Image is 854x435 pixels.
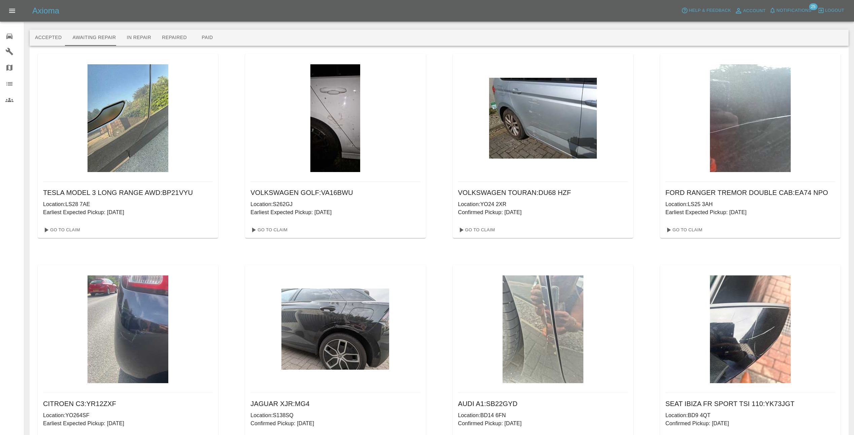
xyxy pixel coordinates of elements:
[250,208,420,216] p: Earliest Expected Pickup: [DATE]
[250,411,420,420] p: Location: S138SQ
[192,30,223,46] button: Paid
[250,187,420,198] h6: VOLKSWAGEN GOLF : VA16BWU
[43,411,213,420] p: Location: YO264SF
[250,398,420,409] h6: JAGUAR XJR : MG4
[157,30,192,46] button: Repaired
[43,200,213,208] p: Location: LS28 7AE
[43,398,213,409] h6: CITROEN C3 : YR12ZXF
[32,5,59,16] h5: Axioma
[122,30,157,46] button: In Repair
[767,5,813,16] button: Notifications
[663,225,704,235] a: Go To Claim
[816,5,846,16] button: Logout
[665,411,835,420] p: Location: BD9 4QT
[458,187,628,198] h6: VOLKSWAGEN TOURAN : DU68 HZF
[809,3,817,10] span: 25
[665,200,835,208] p: Location: LS25 3AH
[43,187,213,198] h6: TESLA MODEL 3 LONG RANGE AWD : BP21VYU
[4,3,20,19] button: Open drawer
[458,420,628,428] p: Confirmed Pickup: [DATE]
[455,225,497,235] a: Go To Claim
[458,411,628,420] p: Location: BD14 6FN
[43,420,213,428] p: Earliest Expected Pickup: [DATE]
[458,208,628,216] p: Confirmed Pickup: [DATE]
[458,200,628,208] p: Location: YO24 2XR
[733,5,767,16] a: Account
[680,5,732,16] button: Help & Feedback
[67,30,121,46] button: Awaiting Repair
[250,200,420,208] p: Location: S262GJ
[777,7,812,14] span: Notifications
[40,225,82,235] a: Go To Claim
[665,187,835,198] h6: FORD RANGER TREMOR DOUBLE CAB : EA74 NPO
[30,30,67,46] button: Accepted
[248,225,289,235] a: Go To Claim
[665,398,835,409] h6: SEAT IBIZA FR SPORT TSI 110 : YK73JGT
[743,7,766,15] span: Account
[665,208,835,216] p: Earliest Expected Pickup: [DATE]
[43,208,213,216] p: Earliest Expected Pickup: [DATE]
[825,7,844,14] span: Logout
[250,420,420,428] p: Confirmed Pickup: [DATE]
[689,7,731,14] span: Help & Feedback
[458,398,628,409] h6: AUDI A1 : SB22GYD
[665,420,835,428] p: Confirmed Pickup: [DATE]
